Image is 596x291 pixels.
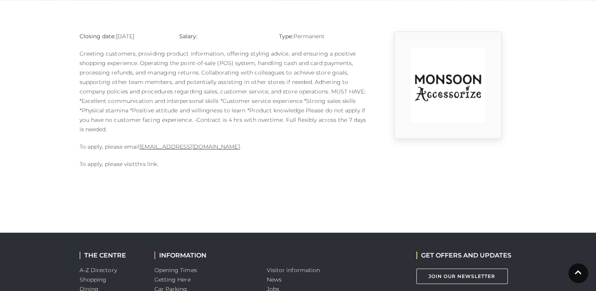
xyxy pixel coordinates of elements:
h2: INFORMATION [154,252,255,259]
a: [EMAIL_ADDRESS][DOMAIN_NAME] [139,143,240,150]
p: [DATE] [80,32,167,41]
p: To apply, please visit . [80,159,367,169]
p: Greeting customers, providing product information, offering styling advice, and ensuring a positi... [80,49,367,134]
strong: Closing date: [80,33,116,40]
strong: Salary: [179,33,198,40]
a: News [267,276,282,283]
a: Getting Here [154,276,191,283]
p: Permanent [279,32,367,41]
strong: Type: [279,33,293,40]
h2: GET OFFERS AND UPDATES [416,252,511,259]
a: this link [135,160,157,168]
a: A-Z Directory [80,267,117,274]
a: Shopping [80,276,107,283]
a: Visitor information [267,267,320,274]
a: Join Our Newsletter [416,269,508,284]
h2: THE CENTRE [80,252,143,259]
p: To apply, please email . [80,142,367,151]
img: rtuC_1630740947_no1Y.jpg [410,48,485,123]
a: Opening Times [154,267,197,274]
